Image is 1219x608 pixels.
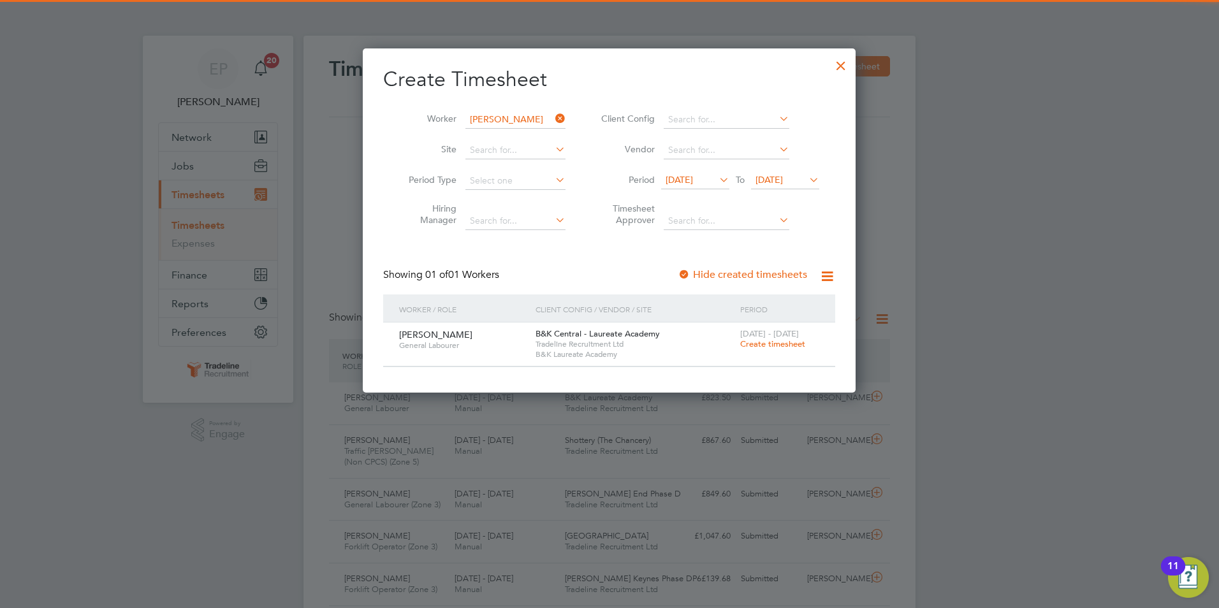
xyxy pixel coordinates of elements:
[597,143,655,155] label: Vendor
[740,338,805,349] span: Create timesheet
[536,349,734,359] span: B&K Laureate Academy
[536,328,660,339] span: B&K Central - Laureate Academy
[399,340,526,351] span: General Labourer
[597,113,655,124] label: Client Config
[425,268,499,281] span: 01 Workers
[666,174,693,185] span: [DATE]
[383,268,502,282] div: Showing
[740,328,799,339] span: [DATE] - [DATE]
[597,203,655,226] label: Timesheet Approver
[678,268,807,281] label: Hide created timesheets
[383,66,835,93] h2: Create Timesheet
[532,294,737,324] div: Client Config / Vendor / Site
[396,294,532,324] div: Worker / Role
[465,111,566,129] input: Search for...
[737,294,822,324] div: Period
[399,143,456,155] label: Site
[536,339,734,349] span: Tradeline Recruitment Ltd
[425,268,448,281] span: 01 of
[399,174,456,185] label: Period Type
[465,141,566,159] input: Search for...
[597,174,655,185] label: Period
[732,171,748,188] span: To
[1167,566,1179,583] div: 11
[664,111,789,129] input: Search for...
[664,212,789,230] input: Search for...
[465,212,566,230] input: Search for...
[1168,557,1209,598] button: Open Resource Center, 11 new notifications
[465,172,566,190] input: Select one
[399,329,472,340] span: [PERSON_NAME]
[755,174,783,185] span: [DATE]
[664,141,789,159] input: Search for...
[399,203,456,226] label: Hiring Manager
[399,113,456,124] label: Worker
